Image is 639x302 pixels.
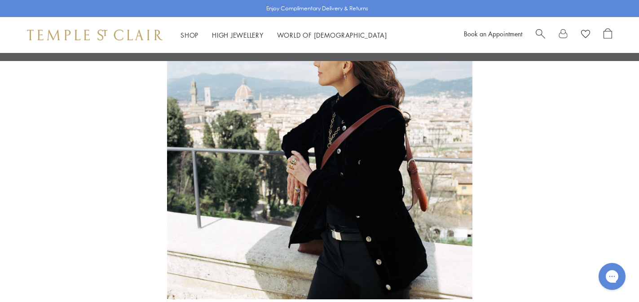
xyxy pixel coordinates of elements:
[27,30,163,40] img: Temple St. Clair
[181,30,387,41] nav: Main navigation
[536,28,545,42] a: Search
[594,260,630,293] iframe: Gorgias live chat messenger
[604,28,612,42] a: Open Shopping Bag
[212,31,264,39] a: High JewelleryHigh Jewellery
[581,28,590,42] a: View Wishlist
[266,4,368,13] p: Enjoy Complimentary Delivery & Returns
[181,31,198,39] a: ShopShop
[277,31,387,39] a: World of [DEMOGRAPHIC_DATA]World of [DEMOGRAPHIC_DATA]
[464,29,522,38] a: Book an Appointment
